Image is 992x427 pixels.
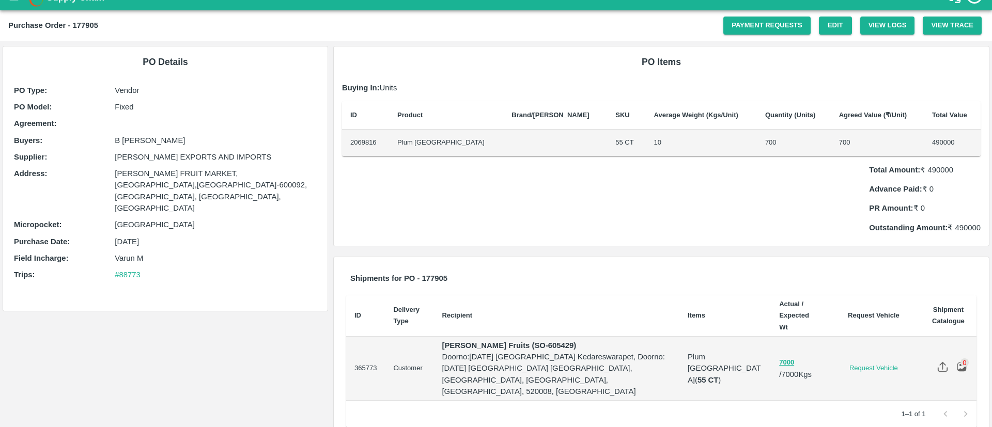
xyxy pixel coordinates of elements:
[607,130,645,156] td: 55 CT
[723,17,811,35] a: Payment Requests
[698,376,718,384] b: 55 CT
[901,409,925,419] p: 1–1 of 1
[14,153,47,161] b: Supplier :
[779,357,794,369] button: 7000
[924,130,981,156] td: 490000
[11,55,319,69] h6: PO Details
[932,111,967,119] b: Total Value
[354,311,361,319] b: ID
[960,358,969,367] div: 0
[14,136,42,145] b: Buyers :
[393,306,420,325] b: Delivery Type
[615,111,629,119] b: SKU
[115,101,317,113] p: Fixed
[869,204,913,212] b: PR Amount:
[115,271,141,279] a: #88773
[14,86,47,94] b: PO Type :
[14,119,56,128] b: Agreement:
[342,55,981,69] h6: PO Items
[14,271,35,279] b: Trips :
[115,151,317,163] p: [PERSON_NAME] EXPORTS AND IMPORTS
[442,351,671,397] p: Doorno:[DATE] [GEOGRAPHIC_DATA] Kedareswarapet, Doorno:[DATE] [GEOGRAPHIC_DATA] [GEOGRAPHIC_DATA]...
[115,135,317,146] p: B [PERSON_NAME]
[819,17,852,35] a: Edit
[342,82,981,93] p: Units
[385,337,433,401] td: Customer
[779,300,809,331] b: Actual / Expected Wt
[115,219,317,230] p: [GEOGRAPHIC_DATA]
[14,103,52,111] b: PO Model :
[397,111,423,119] b: Product
[512,111,589,119] b: Brand/[PERSON_NAME]
[346,337,385,401] td: 365773
[835,363,912,373] a: Request Vehicle
[115,85,317,96] p: Vendor
[860,17,915,35] button: View Logs
[869,164,981,176] p: ₹ 490000
[342,84,380,92] b: Buying In:
[869,185,922,193] b: Advance Paid:
[932,306,965,325] b: Shipment Catalogue
[350,274,447,282] b: Shipments for PO - 177905
[779,357,819,381] p: / 7000 Kgs
[115,236,317,247] p: [DATE]
[442,341,576,350] strong: [PERSON_NAME] Fruits (SO-605429)
[869,166,920,174] b: Total Amount:
[654,111,738,119] b: Average Weight (Kgs/Unit)
[839,111,907,119] b: Agreed Value (₹/Unit)
[956,361,967,372] img: preview
[869,222,981,233] p: ₹ 490000
[115,252,317,264] p: Varun M
[923,17,982,35] button: View Trace
[937,361,948,372] img: share
[869,224,948,232] b: Outstanding Amount:
[869,202,981,214] p: ₹ 0
[14,169,47,178] b: Address :
[8,21,98,29] b: Purchase Order - 177905
[688,351,763,386] p: Plum [GEOGRAPHIC_DATA] ( )
[389,130,503,156] td: Plum [GEOGRAPHIC_DATA]
[831,130,924,156] td: 700
[869,183,981,195] p: ₹ 0
[14,254,69,262] b: Field Incharge :
[848,311,900,319] b: Request Vehicle
[14,220,61,229] b: Micropocket :
[442,311,472,319] b: Recipient
[14,238,70,246] b: Purchase Date :
[646,130,757,156] td: 10
[765,111,816,119] b: Quantity (Units)
[342,130,389,156] td: 2069816
[350,111,357,119] b: ID
[115,168,317,214] p: [PERSON_NAME] FRUIT MARKET,[GEOGRAPHIC_DATA],[GEOGRAPHIC_DATA]-600092, [GEOGRAPHIC_DATA], [GEOGRA...
[757,130,831,156] td: 700
[688,311,705,319] b: Items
